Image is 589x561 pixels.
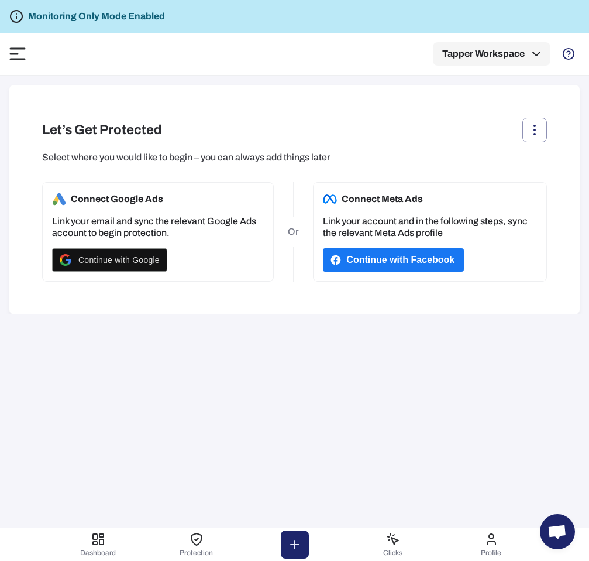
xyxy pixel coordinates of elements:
p: Select where you would like to begin – you can always add things later [42,152,547,163]
p: Link your email and sync the relevant Google Ads account to begin protection. [52,215,264,239]
span: Dashboard [80,549,116,557]
h4: Let’s Get Protected [42,122,162,138]
div: Open chat [540,514,575,549]
button: Continue with Facebook [323,248,464,272]
p: Or [288,217,299,247]
button: Profile [442,528,540,561]
span: Profile [481,549,501,557]
span: Clicks [383,549,402,557]
span: Continue with Google [78,255,160,265]
h6: Connect Google Ads [52,192,163,206]
svg: Tapper is not blocking any fraudulent activity for this domain [9,9,23,23]
button: Dashboard [49,528,147,561]
button: Protection [147,528,246,561]
button: Continue with Google [52,248,167,272]
h6: Monitoring Only Mode Enabled [28,9,165,23]
h6: Connect Meta Ads [323,192,423,206]
button: Tapper Workspace [433,42,550,66]
p: Link your account and in the following steps, sync the relevant Meta Ads profile [323,215,537,239]
button: Clicks [344,528,442,561]
span: Protection [180,549,213,557]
